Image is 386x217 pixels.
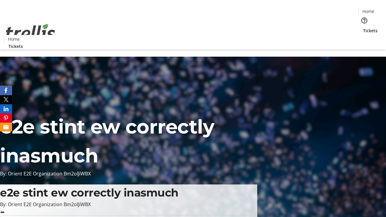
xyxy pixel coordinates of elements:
a: Tickets [4,43,28,49]
button: Help [358,14,370,27]
span: Tickets [8,43,23,49]
span: Home [362,8,374,14]
span: Home [8,36,20,42]
a: Tickets [358,27,382,34]
a: Home [4,36,23,42]
a: Home [359,8,378,14]
button: Cart [358,34,370,46]
img: Orient E2E Organization Bm2olJiWBX's Logo [4,17,57,47]
span: Tickets [363,27,378,34]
